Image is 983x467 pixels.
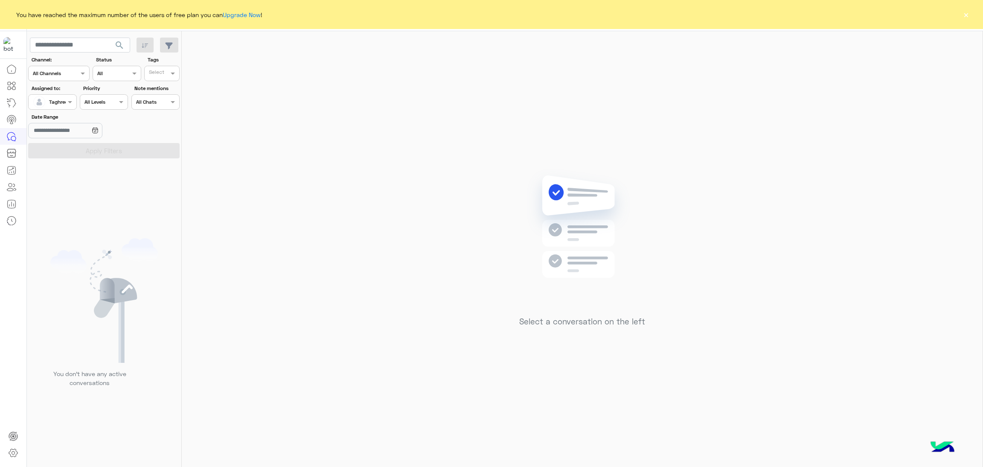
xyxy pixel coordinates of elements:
button: × [962,10,970,19]
label: Assigned to: [32,85,76,92]
button: search [109,38,130,56]
p: You don’t have any active conversations [47,369,133,388]
label: Date Range [32,113,127,121]
label: Priority [83,85,127,92]
img: hulul-logo.png [928,433,957,463]
img: no messages [521,169,644,310]
img: empty users [50,238,158,363]
button: Apply Filters [28,143,180,158]
label: Channel: [32,56,89,64]
img: defaultAdmin.png [33,96,45,108]
label: Tags [148,56,179,64]
img: 1403182699927242 [3,37,19,53]
h5: Select a conversation on the left [519,317,645,327]
span: search [114,40,125,50]
div: Select [148,68,164,78]
span: You have reached the maximum number of the users of free plan you can ! [16,10,262,19]
label: Note mentions [134,85,178,92]
a: Upgrade Now [223,11,261,18]
label: Status [96,56,140,64]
